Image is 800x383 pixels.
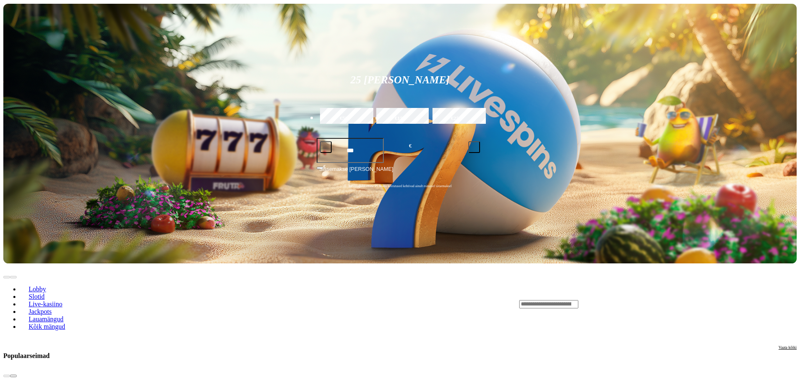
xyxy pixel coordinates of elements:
[409,142,412,150] span: €
[3,263,797,345] header: Lobby
[25,293,48,300] span: Slotid
[3,271,502,337] nav: Lobby
[25,315,67,323] span: Lauamängud
[10,375,17,377] button: next slide
[20,313,72,325] a: Lauamängud
[3,276,10,278] button: prev slide
[3,352,50,360] h3: Populaarseimad
[319,165,393,180] span: Sissemakse [PERSON_NAME]
[374,107,426,131] label: €150
[20,290,53,303] a: Slotid
[20,305,60,318] a: Jackpots
[3,375,10,377] button: prev slide
[320,141,332,153] button: minus icon
[323,164,326,169] span: €
[430,107,482,131] label: €250
[318,107,370,131] label: €50
[317,165,483,180] button: Sissemakse [PERSON_NAME]
[20,320,74,333] a: Kõik mängud
[20,298,71,310] a: Live-kasiino
[519,300,578,308] input: Search
[779,345,797,350] span: Vaata kõiki
[25,308,55,315] span: Jackpots
[20,283,55,295] a: Lobby
[25,323,69,330] span: Kõik mängud
[25,285,50,293] span: Lobby
[779,345,797,366] a: Vaata kõiki
[25,300,66,308] span: Live-kasiino
[468,141,480,153] button: plus icon
[10,276,17,278] button: next slide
